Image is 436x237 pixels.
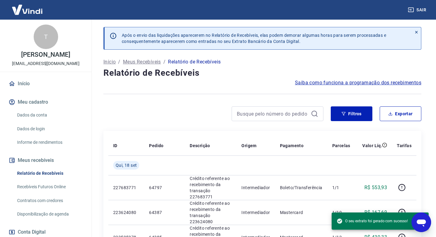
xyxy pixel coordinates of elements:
img: Vindi [7,0,47,19]
button: Filtros [331,106,372,121]
div: T [34,25,58,49]
a: Saiba como funciona a programação dos recebimentos [295,79,421,86]
p: 223624080 [113,209,139,216]
p: Origem [241,143,256,149]
button: Sair [407,4,429,16]
p: 64387 [149,209,180,216]
iframe: Botão para abrir a janela de mensagens [412,212,431,232]
a: Início [103,58,116,66]
p: Boleto/Transferência [280,185,322,191]
p: Pagamento [280,143,304,149]
p: [EMAIL_ADDRESS][DOMAIN_NAME] [12,60,80,67]
a: Disponibilização de agenda [15,208,84,220]
a: Contratos com credores [15,194,84,207]
input: Busque pelo número do pedido [237,109,308,118]
p: 1/10 [332,209,350,216]
p: Relatório de Recebíveis [168,58,221,66]
button: Exportar [380,106,421,121]
p: R$ 167,69 [364,209,387,216]
a: Dados da conta [15,109,84,121]
p: / [163,58,166,66]
p: 227683771 [113,185,139,191]
p: Intermediador [241,185,270,191]
h4: Relatório de Recebíveis [103,67,421,79]
a: Meus Recebíveis [123,58,161,66]
p: 64797 [149,185,180,191]
p: ID [113,143,117,149]
p: Crédito referente ao recebimento da transação 227683771 [190,175,232,200]
p: Intermediador [241,209,270,216]
p: 1/1 [332,185,350,191]
p: Crédito referente ao recebimento da transação 223624080 [190,200,232,225]
a: Relatório de Recebíveis [15,167,84,180]
button: Meu cadastro [7,95,84,109]
p: Mastercard [280,209,322,216]
a: Início [7,77,84,90]
p: [PERSON_NAME] [21,52,70,58]
p: Pedido [149,143,163,149]
p: / [118,58,120,66]
span: Qui, 18 set [116,162,137,168]
p: Valor Líq. [362,143,382,149]
p: Descrição [190,143,210,149]
p: Após o envio das liquidações aparecerem no Relatório de Recebíveis, elas podem demorar algumas ho... [122,32,386,44]
a: Recebíveis Futuros Online [15,181,84,193]
p: R$ 553,93 [364,184,387,191]
a: Dados de login [15,123,84,135]
span: O seu extrato foi gerado com sucesso! [337,218,408,224]
p: Parcelas [332,143,350,149]
a: Informe de rendimentos [15,136,84,149]
button: Meus recebíveis [7,154,84,167]
p: Tarifas [397,143,412,149]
